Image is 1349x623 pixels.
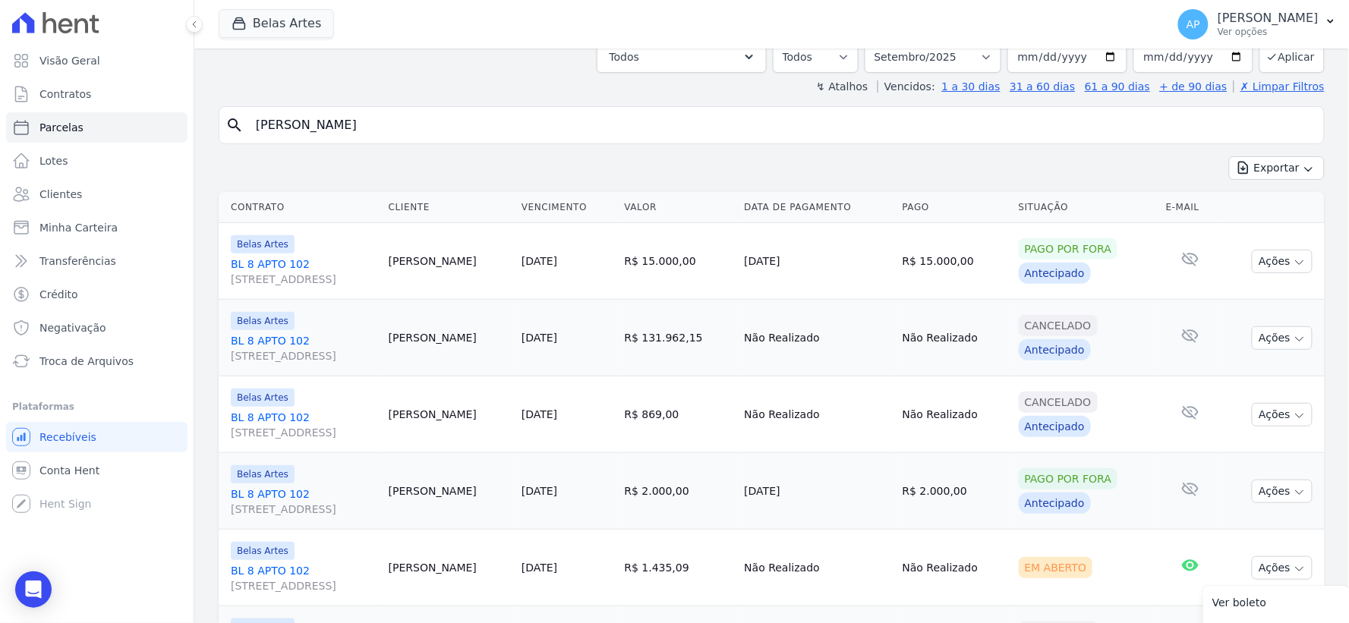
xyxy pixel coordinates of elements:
th: Situação [1013,192,1160,223]
span: Visão Geral [39,53,100,68]
td: R$ 2.000,00 [897,453,1013,530]
a: Troca de Arquivos [6,346,188,376]
span: Belas Artes [231,312,295,330]
button: Belas Artes [219,9,334,38]
button: Ações [1252,326,1313,350]
div: Plataformas [12,398,181,416]
span: Lotes [39,153,68,168]
i: search [225,116,244,134]
p: [PERSON_NAME] [1218,11,1319,26]
a: [DATE] [522,255,557,267]
a: BL 8 APTO 102[STREET_ADDRESS] [231,563,377,593]
a: Conta Hent [6,455,188,486]
input: Buscar por nome do lote ou do cliente [247,110,1318,140]
span: Troca de Arquivos [39,354,134,369]
span: AP [1187,19,1200,30]
th: Vencimento [515,192,619,223]
a: Clientes [6,179,188,209]
button: Ações [1252,403,1313,426]
span: [STREET_ADDRESS] [231,502,377,517]
td: Não Realizado [738,300,896,376]
div: Cancelado [1019,315,1098,336]
a: BL 8 APTO 102[STREET_ADDRESS] [231,256,377,287]
button: Ações [1252,556,1313,580]
p: Ver opções [1218,26,1319,38]
td: R$ 15.000,00 [897,223,1013,300]
span: Minha Carteira [39,220,118,235]
div: Open Intercom Messenger [15,571,52,608]
td: [PERSON_NAME] [383,530,515,606]
button: Todos [597,41,767,73]
div: Antecipado [1019,339,1091,360]
a: Transferências [6,246,188,276]
div: Antecipado [1019,492,1091,514]
button: Ações [1252,480,1313,503]
span: Belas Artes [231,389,295,407]
span: [STREET_ADDRESS] [231,578,377,593]
a: [DATE] [522,408,557,420]
span: Conta Hent [39,463,99,478]
span: Clientes [39,187,82,202]
td: [DATE] [738,453,896,530]
td: R$ 2.000,00 [618,453,738,530]
td: Não Realizado [738,530,896,606]
span: Belas Artes [231,465,295,483]
span: Belas Artes [231,542,295,560]
span: Belas Artes [231,235,295,253]
th: Cliente [383,192,515,223]
span: Contratos [39,87,91,102]
a: 61 a 90 dias [1085,80,1150,93]
button: Exportar [1229,156,1325,180]
th: Pago [897,192,1013,223]
div: Antecipado [1019,416,1091,437]
a: Recebíveis [6,422,188,452]
span: [STREET_ADDRESS] [231,272,377,287]
label: Vencidos: [878,80,935,93]
a: [DATE] [522,485,557,497]
th: Contrato [219,192,383,223]
a: ✗ Limpar Filtros [1234,80,1325,93]
a: 1 a 30 dias [942,80,1001,93]
td: R$ 869,00 [618,376,738,453]
th: Data de Pagamento [738,192,896,223]
td: [PERSON_NAME] [383,376,515,453]
a: Lotes [6,146,188,176]
div: Cancelado [1019,392,1098,413]
a: Visão Geral [6,46,188,76]
th: E-mail [1160,192,1221,223]
td: [PERSON_NAME] [383,223,515,300]
a: + de 90 dias [1160,80,1228,93]
a: Parcelas [6,112,188,143]
a: Minha Carteira [6,212,188,243]
a: BL 8 APTO 102[STREET_ADDRESS] [231,333,377,363]
span: Recebíveis [39,429,96,445]
td: R$ 1.435,09 [618,530,738,606]
span: Parcelas [39,120,84,135]
td: Não Realizado [897,376,1013,453]
span: Negativação [39,320,106,335]
a: [DATE] [522,332,557,344]
div: Pago por fora [1019,238,1118,260]
a: BL 8 APTO 102[STREET_ADDRESS] [231,486,377,517]
a: Contratos [6,79,188,109]
a: Crédito [6,279,188,310]
label: ↯ Atalhos [816,80,868,93]
td: [DATE] [738,223,896,300]
a: Negativação [6,313,188,343]
span: Crédito [39,287,78,302]
a: [DATE] [522,562,557,574]
td: R$ 131.962,15 [618,300,738,376]
td: [PERSON_NAME] [383,300,515,376]
a: 31 a 60 dias [1010,80,1075,93]
span: [STREET_ADDRESS] [231,425,377,440]
span: [STREET_ADDRESS] [231,348,377,363]
div: Antecipado [1019,263,1091,284]
a: Ver boleto [1203,589,1349,617]
span: Todos [610,48,639,66]
button: Ações [1252,250,1313,273]
div: Em Aberto [1019,557,1093,578]
a: BL 8 APTO 102[STREET_ADDRESS] [231,410,377,440]
button: AP [PERSON_NAME] Ver opções [1166,3,1349,46]
th: Valor [618,192,738,223]
button: Aplicar [1259,40,1325,73]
